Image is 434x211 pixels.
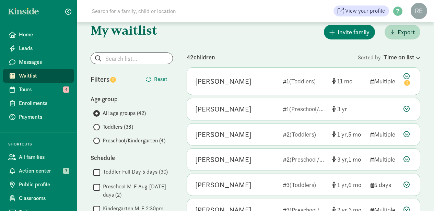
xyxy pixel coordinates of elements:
[332,180,365,189] div: [object Object]
[348,130,361,138] span: 5
[3,164,74,178] a: Action center 7
[398,27,415,37] span: Export
[103,137,165,145] span: Preschool/Kindergarten (4)
[371,130,398,139] div: Multiple
[19,153,69,161] span: All families
[324,25,375,39] button: Invite family
[3,69,74,83] a: Waitlist
[400,178,434,211] iframe: Chat Widget
[91,53,173,64] input: Search list...
[154,75,167,83] span: Reset
[3,191,74,205] a: Classrooms
[19,58,69,66] span: Messages
[3,28,74,42] a: Home
[19,167,69,175] span: Action center
[371,77,398,86] div: Multiple
[371,155,398,164] div: Multiple
[348,181,361,189] span: 6
[195,76,251,87] div: Florence Connell
[195,179,251,190] div: Rory Bria
[337,155,349,163] span: 3
[345,7,385,15] span: View your profile
[332,155,365,164] div: [object Object]
[3,178,74,191] a: Public profile
[349,155,361,163] span: 1
[332,130,365,139] div: [object Object]
[337,130,348,138] span: 1
[19,180,69,189] span: Public profile
[100,168,168,176] label: Toddler Full Day 5 days (30)
[19,194,69,202] span: Classrooms
[19,85,69,94] span: Tours
[91,94,173,104] div: Age group
[19,44,69,52] span: Leads
[140,72,173,86] button: Reset
[19,72,69,80] span: Waitlist
[290,181,316,189] span: (Toddlers)
[63,86,69,93] span: 4
[332,104,365,114] div: [object Object]
[88,4,280,18] input: Search for a family, child or location
[384,52,420,62] div: Time on list
[289,77,316,85] span: (Toddlers)
[187,52,358,62] div: 42 children
[19,31,69,39] span: Home
[3,42,74,55] a: Leads
[3,150,74,164] a: All families
[332,77,365,86] div: [object Object]
[100,183,173,199] label: Preschool M-F Aug-[DATE] days (2)
[3,96,74,110] a: Enrollments
[63,168,69,174] span: 7
[283,77,327,86] div: 1
[103,123,133,131] span: Toddlers (38)
[195,129,251,140] div: Benson Houpt
[371,180,398,189] div: 5 days
[283,104,327,114] div: 1
[195,104,251,115] div: Fiona Shelley
[103,109,146,117] span: All age groups (42)
[338,27,370,37] span: Invite family
[3,110,74,124] a: Payments
[337,77,352,85] span: 11
[3,83,74,96] a: Tours 4
[333,5,389,16] a: View your profile
[91,74,132,84] div: Filters
[3,55,74,69] a: Messages
[290,155,355,163] span: (Preschool/Kindergarten)
[19,99,69,107] span: Enrollments
[283,130,327,139] div: 2
[358,52,420,62] div: Sorted by
[91,153,173,162] div: Schedule
[91,23,173,37] h1: My waitlist
[337,105,347,113] span: 3
[195,154,251,165] div: Zara Coker
[19,113,69,121] span: Payments
[290,130,316,138] span: (Toddlers)
[283,180,327,189] div: 3
[283,155,327,164] div: 2
[289,105,354,113] span: (Preschool/Kindergarten)
[385,25,420,39] button: Export
[337,181,348,189] span: 1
